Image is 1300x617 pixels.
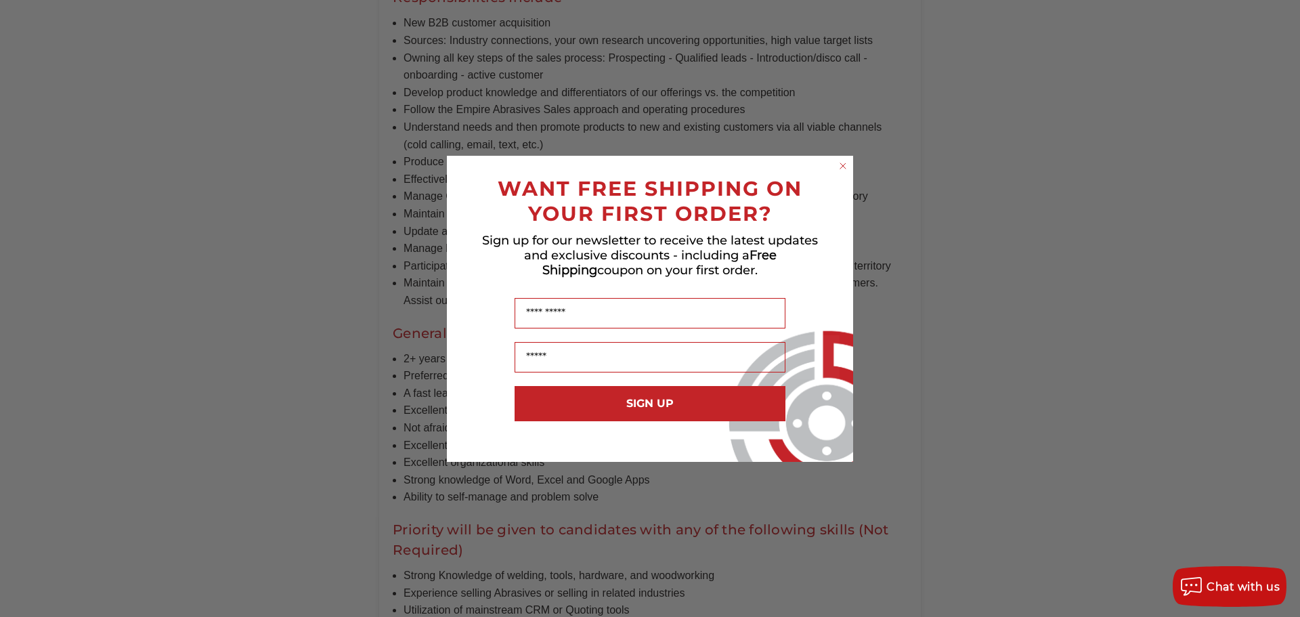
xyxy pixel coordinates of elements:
[515,386,785,421] button: SIGN UP
[1207,580,1280,593] span: Chat with us
[1173,566,1286,607] button: Chat with us
[482,233,818,278] span: Sign up for our newsletter to receive the latest updates and exclusive discounts - including a co...
[498,176,802,226] span: WANT FREE SHIPPING ON YOUR FIRST ORDER?
[542,248,777,278] span: Free Shipping
[836,159,850,173] button: Close dialog
[515,342,785,373] input: Email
